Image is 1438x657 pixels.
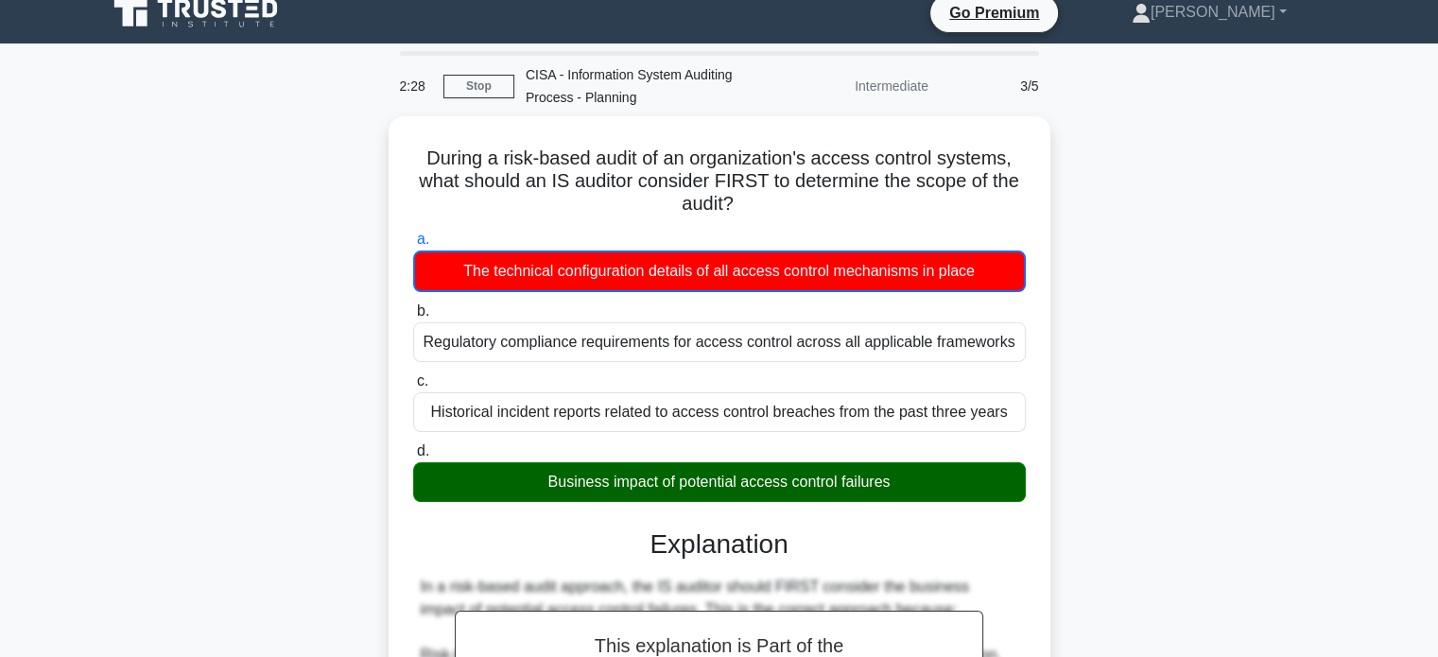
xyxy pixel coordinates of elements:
[514,56,774,116] div: CISA - Information System Auditing Process - Planning
[413,251,1026,292] div: The technical configuration details of all access control mechanisms in place
[413,462,1026,502] div: Business impact of potential access control failures
[417,303,429,319] span: b.
[417,372,428,389] span: c.
[411,147,1028,216] h5: During a risk-based audit of an organization's access control systems, what should an IS auditor ...
[413,392,1026,432] div: Historical incident reports related to access control breaches from the past three years
[417,442,429,458] span: d.
[940,67,1050,105] div: 3/5
[417,231,429,247] span: a.
[389,67,443,105] div: 2:28
[443,75,514,98] a: Stop
[413,322,1026,362] div: Regulatory compliance requirements for access control across all applicable frameworks
[424,528,1014,561] h3: Explanation
[774,67,940,105] div: Intermediate
[938,1,1050,25] a: Go Premium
